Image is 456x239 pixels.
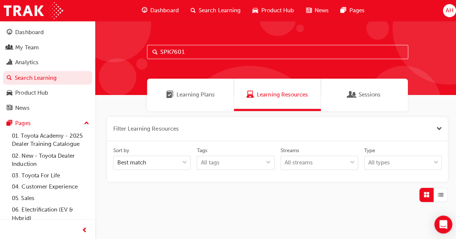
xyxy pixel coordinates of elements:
[112,146,128,153] div: Sort by
[259,6,292,15] span: Product Hub
[183,3,245,18] a: search-iconSearch Learning
[7,104,12,111] span: news-icon
[3,85,91,99] a: Product Hub
[3,115,91,129] button: Pages
[356,90,378,98] span: Sessions
[3,40,91,54] a: My Team
[278,146,297,153] div: Streams
[365,157,387,166] div: All types
[149,6,177,15] span: Dashboard
[7,89,12,96] span: car-icon
[251,6,256,15] span: car-icon
[15,118,30,127] div: Pages
[3,25,91,39] a: Dashboard
[9,202,91,222] a: 06. Electrification (EV & Hybrid)
[165,90,172,98] span: Learning Plans
[232,78,318,110] a: Learning ResourcesLearning Resources
[189,6,194,15] span: search-icon
[3,55,91,69] a: Analytics
[141,6,146,15] span: guage-icon
[439,4,452,17] button: AH
[7,74,12,81] span: search-icon
[304,6,309,15] span: news-icon
[15,103,29,112] div: News
[3,101,91,114] a: News
[332,3,368,18] a: pages-iconPages
[430,157,435,166] span: down-icon
[15,58,38,66] div: Analytics
[361,146,372,153] div: Type
[420,189,426,198] span: Grid
[195,146,272,169] label: tagOptions
[245,90,252,98] span: Learning Resources
[264,157,269,166] span: down-icon
[15,43,38,52] div: My Team
[7,119,12,126] span: pages-icon
[318,78,405,110] a: SessionsSessions
[146,45,405,59] input: Search...
[83,118,88,127] span: up-icon
[9,191,91,203] a: 05. Sales
[9,180,91,191] a: 04. Customer Experience
[433,124,438,132] button: Close the filter
[312,6,326,15] span: News
[4,2,63,19] img: Trak
[146,78,232,110] a: Learning PlansLearning Plans
[298,3,332,18] a: news-iconNews
[7,29,12,36] span: guage-icon
[442,6,449,15] span: AH
[15,28,43,36] div: Dashboard
[245,3,298,18] a: car-iconProduct Hub
[9,129,91,149] a: 01. Toyota Academy - 2025 Dealer Training Catalogue
[175,90,213,98] span: Learning Plans
[195,146,205,153] div: Tags
[338,6,343,15] span: pages-icon
[282,157,311,166] div: All streams
[116,157,145,166] div: Best match
[9,149,91,168] a: 02. New - Toyota Dealer Induction
[7,59,12,66] span: chart-icon
[3,24,91,115] button: DashboardMy TeamAnalyticsSearch LearningProduct HubNews
[435,189,440,198] span: List
[199,157,218,166] div: All tags
[181,157,186,166] span: down-icon
[255,90,306,98] span: Learning Resources
[9,168,91,180] a: 03. Toyota For Life
[151,48,157,56] span: Search
[7,44,12,51] span: people-icon
[81,224,87,233] span: prev-icon
[431,214,449,232] div: Open Intercom Messenger
[347,157,352,166] span: down-icon
[346,6,362,15] span: Pages
[15,88,48,96] div: Product Hub
[3,71,91,84] a: Search Learning
[135,3,183,18] a: guage-iconDashboard
[345,90,353,98] span: Sessions
[197,6,239,15] span: Search Learning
